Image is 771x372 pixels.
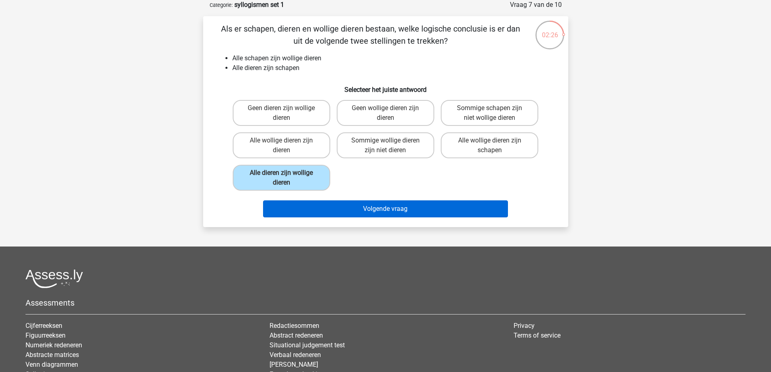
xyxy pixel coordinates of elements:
[535,20,565,40] div: 02:26
[233,165,330,191] label: Alle dieren zijn wollige dieren
[25,341,82,349] a: Numeriek redeneren
[270,332,323,339] a: Abstract redeneren
[337,100,434,126] label: Geen wollige dieren zijn dieren
[25,269,83,288] img: Assessly logo
[270,322,319,329] a: Redactiesommen
[232,53,555,63] li: Alle schapen zijn wollige dieren
[25,332,66,339] a: Figuurreeksen
[234,1,284,9] strong: syllogismen set 1
[233,132,330,158] label: Alle wollige dieren zijn dieren
[441,132,538,158] label: Alle wollige dieren zijn schapen
[514,322,535,329] a: Privacy
[216,79,555,94] h6: Selecteer het juiste antwoord
[25,298,746,308] h5: Assessments
[210,2,233,8] small: Categorie:
[25,322,62,329] a: Cijferreeksen
[337,132,434,158] label: Sommige wollige dieren zijn niet dieren
[263,200,508,217] button: Volgende vraag
[232,63,555,73] li: Alle dieren zijn schapen
[270,361,318,368] a: [PERSON_NAME]
[216,23,525,47] p: Als er schapen, dieren en wollige dieren bestaan, welke logische conclusie is er dan uit de volge...
[514,332,561,339] a: Terms of service
[25,361,78,368] a: Venn diagrammen
[270,351,321,359] a: Verbaal redeneren
[25,351,79,359] a: Abstracte matrices
[270,341,345,349] a: Situational judgement test
[233,100,330,126] label: Geen dieren zijn wollige dieren
[441,100,538,126] label: Sommige schapen zijn niet wollige dieren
